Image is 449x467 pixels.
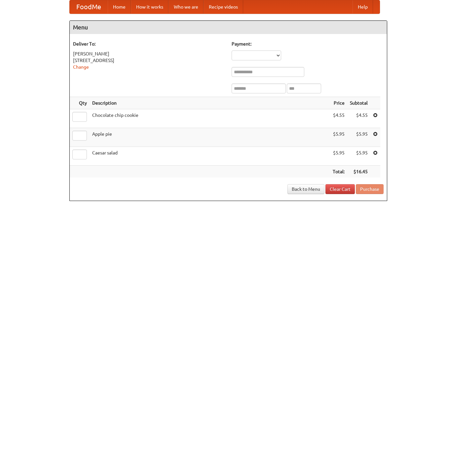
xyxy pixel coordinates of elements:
[330,97,347,109] th: Price
[90,128,330,147] td: Apple pie
[108,0,131,14] a: Home
[168,0,204,14] a: Who we are
[356,184,384,194] button: Purchase
[70,97,90,109] th: Qty
[73,57,225,64] div: [STREET_ADDRESS]
[131,0,168,14] a: How it works
[204,0,243,14] a: Recipe videos
[347,109,370,128] td: $4.55
[90,109,330,128] td: Chocolate chip cookie
[325,184,355,194] a: Clear Cart
[330,166,347,178] th: Total:
[347,166,370,178] th: $16.45
[90,97,330,109] th: Description
[330,147,347,166] td: $5.95
[287,184,324,194] a: Back to Menu
[70,0,108,14] a: FoodMe
[73,41,225,47] h5: Deliver To:
[73,50,225,57] div: [PERSON_NAME]
[347,97,370,109] th: Subtotal
[353,0,373,14] a: Help
[330,128,347,147] td: $5.95
[347,147,370,166] td: $5.95
[90,147,330,166] td: Caesar salad
[73,64,89,70] a: Change
[330,109,347,128] td: $4.55
[70,21,387,34] h4: Menu
[232,41,384,47] h5: Payment:
[347,128,370,147] td: $5.95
